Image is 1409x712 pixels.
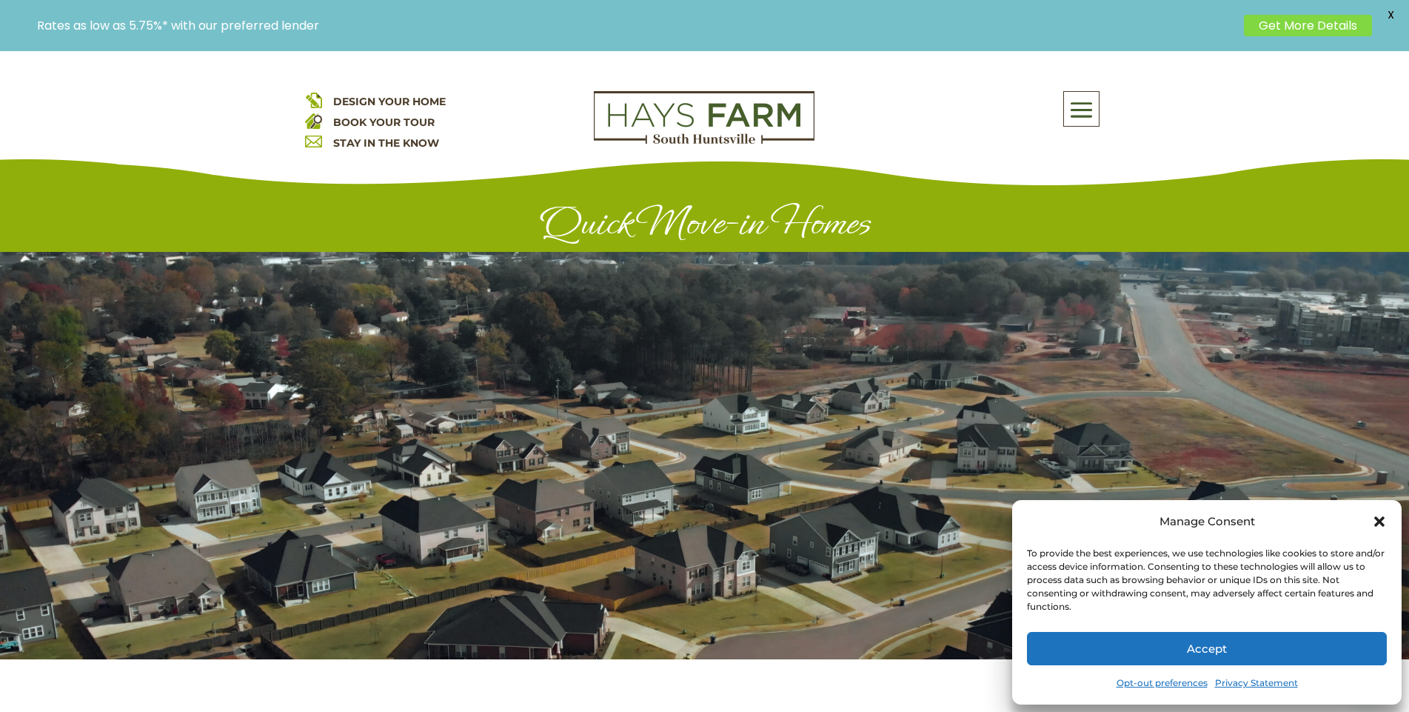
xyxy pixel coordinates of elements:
[1159,511,1255,532] div: Manage Consent
[333,116,435,129] a: BOOK YOUR TOUR
[594,91,814,144] img: Logo
[333,136,439,150] a: STAY IN THE KNOW
[305,91,322,108] img: design your home
[333,95,446,108] a: DESIGN YOUR HOME
[1117,673,1208,693] a: Opt-out preferences
[1372,514,1387,529] div: Close dialog
[1244,15,1372,36] a: Get More Details
[305,112,322,129] img: book your home tour
[1215,673,1298,693] a: Privacy Statement
[305,201,1105,252] h1: Quick Move-in Homes
[1379,4,1402,26] span: X
[37,19,1236,33] p: Rates as low as 5.75%* with our preferred lender
[594,134,814,147] a: hays farm homes huntsville development
[1027,547,1385,613] div: To provide the best experiences, we use technologies like cookies to store and/or access device i...
[1027,632,1387,665] button: Accept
